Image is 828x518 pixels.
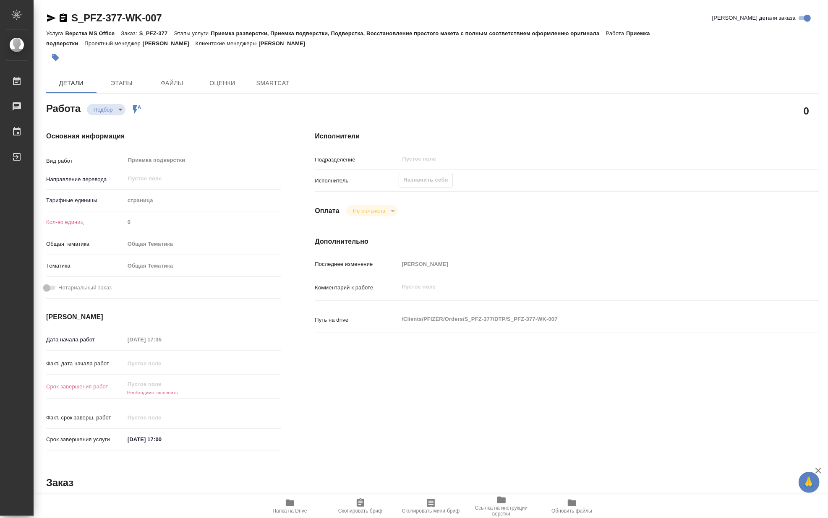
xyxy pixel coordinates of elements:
[315,260,399,268] p: Последнее изменение
[46,13,56,23] button: Скопировать ссылку для ЯМессенджера
[46,240,125,248] p: Общая тематика
[315,131,819,141] h4: Исполнители
[58,13,68,23] button: Скопировать ссылку
[196,40,259,47] p: Клиентские менеджеры
[58,284,112,292] span: Нотариальный заказ
[399,258,776,270] input: Пустое поле
[46,196,125,205] p: Тарифные единицы
[125,411,198,424] input: Пустое поле
[202,78,243,89] span: Оценки
[174,30,211,36] p: Этапы услуги
[51,78,91,89] span: Детали
[802,474,816,491] span: 🙏
[46,359,125,368] p: Факт. дата начала работ
[315,177,399,185] p: Исполнитель
[315,316,399,324] p: Путь на drive
[125,433,198,445] input: ✎ Введи что-нибудь
[46,435,125,444] p: Срок завершения услуги
[84,40,142,47] p: Проектный менеджер
[315,156,399,164] p: Подразделение
[125,216,282,228] input: Пустое поле
[125,357,198,370] input: Пустое поле
[125,333,198,346] input: Пустое поле
[606,30,627,36] p: Работа
[121,30,139,36] p: Заказ:
[325,495,396,518] button: Скопировать бриф
[125,237,282,251] div: Общая Тематика
[338,508,382,514] span: Скопировать бриф
[315,284,399,292] p: Комментарий к работе
[402,508,460,514] span: Скопировать мини-бриф
[125,193,282,208] div: страница
[71,12,162,23] a: S_PFZ-377-WK-007
[401,154,757,164] input: Пустое поле
[46,30,650,47] p: Приемка подверстки
[712,14,796,22] span: [PERSON_NAME] детали заказа
[125,390,282,395] h6: Необходимо заполнить
[102,78,142,89] span: Этапы
[255,495,325,518] button: Папка на Drive
[253,78,293,89] span: SmartCat
[91,106,115,113] button: Подбор
[125,259,282,273] div: Общая Тематика
[125,378,198,390] input: Пустое поле
[46,131,281,141] h4: Основная информация
[46,48,65,67] button: Добавить тэг
[211,30,606,36] p: Приемка разверстки, Приемка подверстки, Подверстка, Восстановление простого макета с полным соотв...
[139,30,174,36] p: S_PFZ-377
[46,100,81,115] h2: Работа
[152,78,192,89] span: Файлы
[315,237,819,247] h4: Дополнительно
[46,157,125,165] p: Вид работ
[804,104,809,118] h2: 0
[143,40,196,47] p: [PERSON_NAME]
[399,312,776,326] textarea: /Clients/PFIZER/Orders/S_PFZ-377/DTP/S_PFZ-377-WK-007
[87,104,125,115] div: Подбор
[46,175,125,184] p: Направление перевода
[346,205,398,216] div: Подбор
[350,207,388,214] button: Не оплачена
[259,40,311,47] p: [PERSON_NAME]
[65,30,121,36] p: Верстка MS Office
[273,508,307,514] span: Папка на Drive
[46,383,125,391] p: Срок завершения работ
[46,30,65,36] p: Услуга
[315,206,340,216] h4: Оплата
[46,476,73,489] h2: Заказ
[551,508,592,514] span: Обновить файлы
[46,336,125,344] p: Дата начала работ
[46,312,281,322] h4: [PERSON_NAME]
[46,262,125,270] p: Тематика
[466,495,537,518] button: Ссылка на инструкции верстки
[396,495,466,518] button: Скопировать мини-бриф
[799,472,820,493] button: 🙏
[537,495,607,518] button: Обновить файлы
[127,174,262,184] input: Пустое поле
[471,505,532,517] span: Ссылка на инструкции верстки
[46,414,125,422] p: Факт. срок заверш. работ
[46,218,125,226] p: Кол-во единиц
